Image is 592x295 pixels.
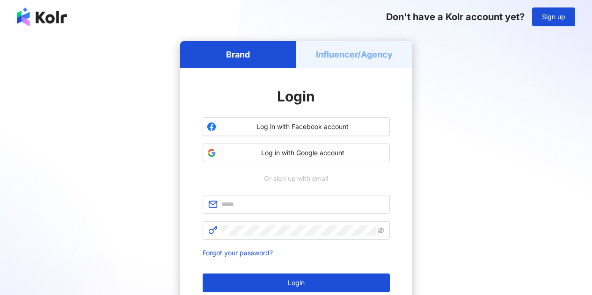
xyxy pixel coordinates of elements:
span: eye-invisible [378,227,384,234]
h5: Influencer/Agency [316,49,393,60]
a: Forgot your password? [203,249,273,257]
span: Log in with Google account [220,148,386,158]
span: Sign up [542,13,565,21]
span: Login [277,88,315,105]
span: Or sign up with email [257,173,335,184]
button: Sign up [532,7,575,26]
img: logo [17,7,67,26]
span: Login [288,279,305,287]
button: Log in with Facebook account [203,117,390,136]
span: Don't have a Kolr account yet? [386,11,525,22]
h5: Brand [226,49,250,60]
button: Login [203,273,390,292]
span: Log in with Facebook account [220,122,386,131]
button: Log in with Google account [203,144,390,162]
